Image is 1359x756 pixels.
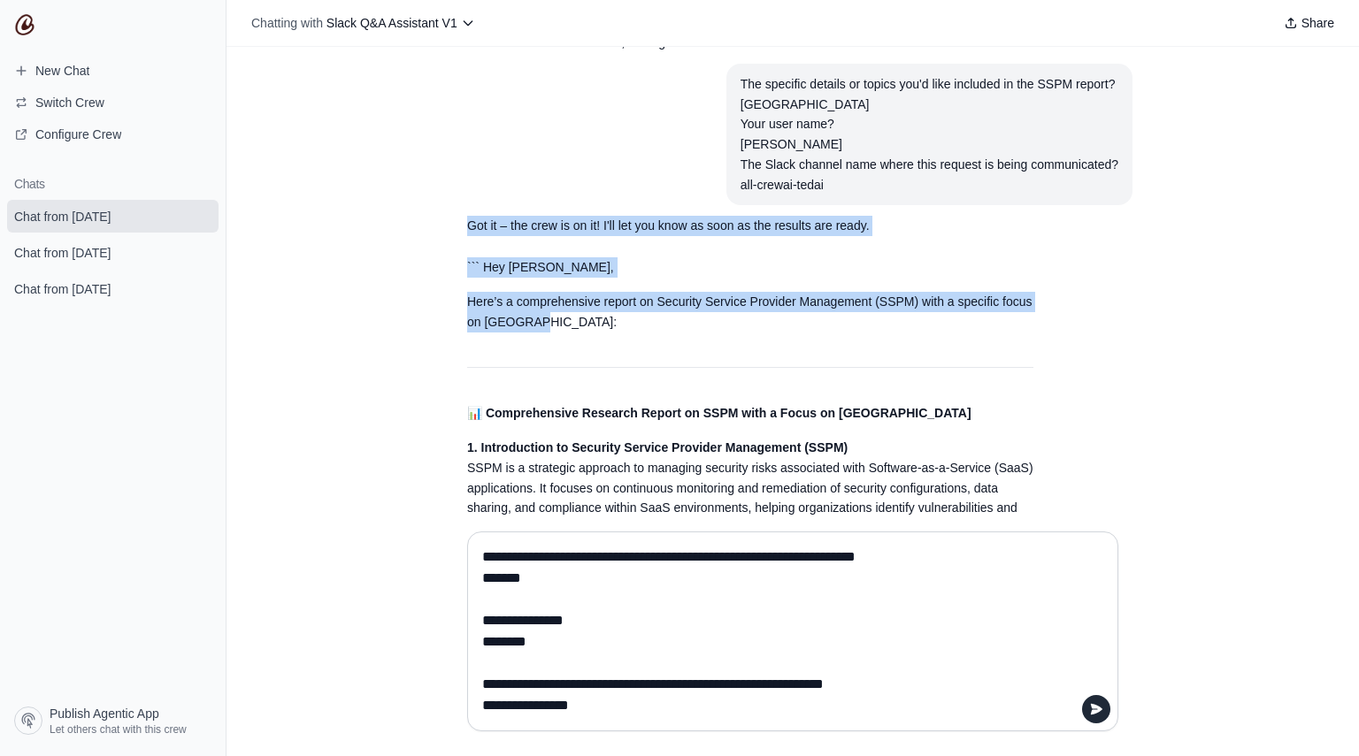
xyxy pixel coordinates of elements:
p: SSPM is a strategic approach to managing security risks associated with Software-as-a-Service (Sa... [467,438,1033,538]
a: Publish Agentic App Let others chat with this crew [7,699,219,742]
div: The specific details or topics you'd like included in the SSPM report? [GEOGRAPHIC_DATA] [741,74,1118,115]
span: Slack Q&A Assistant V1 [326,16,457,30]
span: Share [1301,14,1334,32]
p: Here’s a comprehensive report on Security Service Provider Management (SSPM) with a specific focu... [467,292,1033,332]
span: Configure Crew [35,126,121,143]
section: User message [726,64,1132,206]
a: Chat from [DATE] [7,236,219,269]
span: Switch Crew [35,94,104,111]
section: Response [453,205,1048,247]
a: Chat from [DATE] [7,200,219,233]
p: ``` Hey [PERSON_NAME], [467,257,1033,278]
span: Publish Agentic App [50,705,159,722]
img: CrewAI Logo [14,14,35,35]
a: Chat from [DATE] [7,272,219,305]
span: Chat from [DATE] [14,208,111,225]
a: Configure Crew [7,120,219,149]
span: Chat from [DATE] [14,244,111,262]
span: New Chat [35,62,89,80]
div: The Slack channel name where this request is being communicated? all-crewai-tedai [741,155,1118,195]
span: Chat from [DATE] [14,280,111,298]
p: Got it – the crew is on it! I'll let you know as soon as the results are ready. [467,216,1033,236]
span: Let others chat with this crew [50,722,187,737]
button: Switch Crew [7,88,219,117]
button: Chatting with Slack Q&A Assistant V1 [244,11,482,35]
strong: 📊 Comprehensive Research Report on SSPM with a Focus on [GEOGRAPHIC_DATA] [467,406,971,420]
div: Your user name? [PERSON_NAME] [741,114,1118,155]
button: Share [1277,11,1341,35]
a: New Chat [7,57,219,85]
span: Chatting with [251,14,323,32]
strong: 1. Introduction to Security Service Provider Management (SSPM) [467,440,848,454]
